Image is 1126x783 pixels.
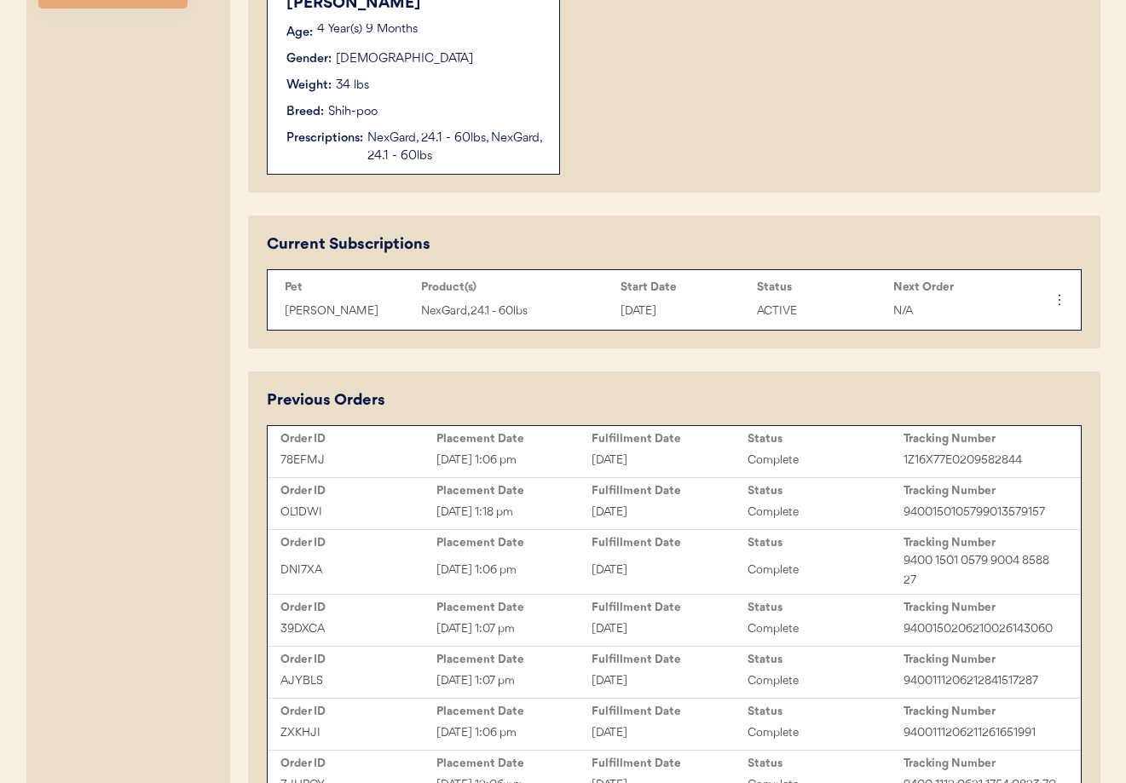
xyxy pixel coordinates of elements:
div: Complete [748,723,904,743]
div: Start Date [621,280,748,294]
div: 1Z16X77E0209582844 [904,451,1060,470]
div: NexGard, 24.1 - 60lbs [421,302,612,321]
div: Shih-poo [328,103,378,121]
div: Current Subscriptions [267,233,430,256]
div: Placement Date [436,653,592,666]
div: 39DXCA [280,619,436,639]
div: Placement Date [436,705,592,718]
div: Complete [748,451,904,470]
div: 34 lbs [336,77,369,95]
div: Complete [748,561,904,580]
div: Order ID [280,601,436,614]
div: Fulfillment Date [592,432,748,446]
div: Status [757,280,885,294]
div: Order ID [280,484,436,498]
div: Order ID [280,653,436,666]
div: Tracking Number [904,601,1060,614]
div: 9400111206211261651991 [904,723,1060,743]
div: OL1DWI [280,503,436,522]
div: Placement Date [436,432,592,446]
div: Placement Date [436,757,592,770]
div: Status [748,432,904,446]
div: Tracking Number [904,705,1060,718]
p: 4 Year(s) 9 Months [317,24,542,36]
div: [DATE] [592,671,748,691]
div: Fulfillment Date [592,536,748,550]
div: Placement Date [436,484,592,498]
div: ACTIVE [757,302,885,321]
div: Complete [748,619,904,639]
div: Product(s) [421,280,612,294]
div: Fulfillment Date [592,705,748,718]
div: Status [748,653,904,666]
div: ZXKHJI [280,723,436,743]
div: NexGard, 24.1 - 60lbs, NexGard, 24.1 - 60lbs [367,130,542,165]
div: Status [748,484,904,498]
div: N/A [893,302,1021,321]
div: Tracking Number [904,536,1060,550]
div: 9400 1501 0579 9004 8588 27 [904,551,1060,590]
div: Tracking Number [904,757,1060,770]
div: [DATE] [621,302,748,321]
div: Order ID [280,705,436,718]
div: Placement Date [436,601,592,614]
div: Tracking Number [904,653,1060,666]
div: [DATE] [592,619,748,639]
div: 9400150206210026143060 [904,619,1060,639]
div: Order ID [280,432,436,446]
div: Complete [748,503,904,522]
div: [DATE] [592,503,748,522]
div: Pet [285,280,413,294]
div: Status [748,705,904,718]
div: 78EFMJ [280,451,436,470]
div: Next Order [893,280,1021,294]
div: [DATE] 1:06 pm [436,451,592,470]
div: Fulfillment Date [592,653,748,666]
div: Complete [748,671,904,691]
div: Tracking Number [904,484,1060,498]
div: Order ID [280,536,436,550]
div: [DATE] 1:07 pm [436,619,592,639]
div: Fulfillment Date [592,484,748,498]
div: DNI7XA [280,561,436,580]
div: [DATE] 1:06 pm [436,723,592,743]
div: Gender: [286,50,332,68]
div: Weight: [286,77,332,95]
div: 9400111206212841517287 [904,671,1060,691]
div: Age: [286,24,313,42]
div: [DEMOGRAPHIC_DATA] [336,50,473,68]
div: Status [748,757,904,770]
div: Fulfillment Date [592,601,748,614]
div: Previous Orders [267,389,385,412]
div: [DATE] 1:06 pm [436,561,592,580]
div: AJYBLS [280,671,436,691]
div: [DATE] [592,723,748,743]
div: Placement Date [436,536,592,550]
div: [DATE] 1:18 pm [436,503,592,522]
div: Breed: [286,103,324,121]
div: [PERSON_NAME] [285,302,413,321]
div: Order ID [280,757,436,770]
div: [DATE] [592,561,748,580]
div: Status [748,601,904,614]
div: Status [748,536,904,550]
div: Prescriptions: [286,130,363,147]
div: [DATE] 1:07 pm [436,671,592,691]
div: Fulfillment Date [592,757,748,770]
div: [DATE] [592,451,748,470]
div: Tracking Number [904,432,1060,446]
div: 9400150105799013579157 [904,503,1060,522]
